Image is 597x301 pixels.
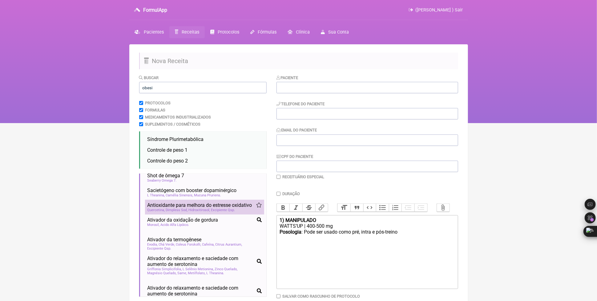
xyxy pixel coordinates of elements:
[145,115,211,119] label: Medicamentos Industrializados
[147,217,218,223] span: Ativador da oxidação de gordura
[437,204,450,212] button: Attach Files
[329,30,349,35] span: Sua Conta
[182,30,199,35] span: Receitas
[147,285,254,297] span: Ativador do relaxamento e saciedade com aumento de serotonina
[176,243,201,247] span: Coleus Forskolli
[282,175,324,179] label: Receituário Especial
[166,208,188,212] span: Dimpless Sod
[302,204,315,212] button: Strikethrough
[216,243,242,247] span: Citrus Aurantium
[315,204,328,212] button: Link
[296,30,310,35] span: Clínica
[147,173,184,179] span: Shot de ômega 7
[280,229,301,235] strong: Posologia
[145,101,171,105] label: Protocolos
[205,26,245,38] a: Protocolos
[280,217,316,223] strong: 1) MANIPULADO
[258,30,276,35] span: Fórmulas
[282,294,360,299] label: Salvar como rascunho de Protocolo
[147,247,171,251] span: Excipiente Qsp
[282,26,315,38] a: Clínica
[139,75,159,80] label: Buscar
[215,267,238,271] span: Zinco Quelado
[145,108,165,112] label: Formulas
[202,243,215,247] span: Cafeína
[147,223,160,227] span: Morosil
[147,179,177,183] span: Seaberry Omega 7
[363,204,376,212] button: Code
[139,53,458,69] h2: Nova Receita
[289,204,302,212] button: Italic
[416,7,463,13] span: ([PERSON_NAME] ) Sair
[277,204,290,212] button: Bold
[218,30,239,35] span: Protocolos
[147,255,254,267] span: Ativador do relaxamento e saciedade com aumento de serotonina
[282,191,300,196] label: Duração
[147,271,177,275] span: Magnésio Quelado
[147,237,202,243] span: Ativador da termogênese
[389,204,402,212] button: Numbers
[147,193,165,197] span: L Theanina
[376,204,389,212] button: Bullets
[147,136,204,142] span: Síndrome Plurimetabólica
[147,158,188,164] span: Controle do peso 2
[129,26,169,38] a: Pacientes
[147,208,165,212] span: Quercetina
[161,223,189,227] span: Acido Alfa Lipóico
[147,202,252,208] span: Antioxidante para melhora do estresse oxidativo
[189,208,210,212] span: Hidroxitirosol
[169,26,205,38] a: Receitas
[315,26,354,38] a: Sua Conta
[207,271,224,275] span: L Theanina
[211,208,235,212] span: Excipiente Qsp
[143,7,167,13] h3: FormulApp
[183,267,214,271] span: L Selênio Metionina
[194,193,221,197] span: Mucuna Pruriens
[159,243,175,247] span: Chá Verde
[401,204,414,212] button: Decrease Level
[409,7,463,13] a: ([PERSON_NAME] ) Sair
[147,267,182,271] span: Griffonia Simplicifolia
[280,223,454,229] div: WATTS’UP | 400-500 mg
[280,229,454,241] div: : Pode ser usado como pré, intra e pós-treino ㅤ
[276,75,298,80] label: Paciente
[147,147,188,153] span: Controle de peso 1
[276,128,317,132] label: Email do Paciente
[145,122,200,126] label: Suplementos / Cosméticos
[337,204,350,212] button: Heading
[166,193,193,197] span: Camélia Sinensis
[350,204,363,212] button: Quote
[178,271,187,275] span: Same
[147,187,237,193] span: Sacietógeno com booster dopaminérgico
[245,26,282,38] a: Fórmulas
[276,102,325,106] label: Telefone do Paciente
[147,243,158,247] span: Evodia
[144,30,164,35] span: Pacientes
[276,154,313,159] label: CPF do Paciente
[414,204,427,212] button: Increase Level
[188,271,206,275] span: Metilfolato
[139,82,267,93] input: exemplo: emagrecimento, ansiedade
